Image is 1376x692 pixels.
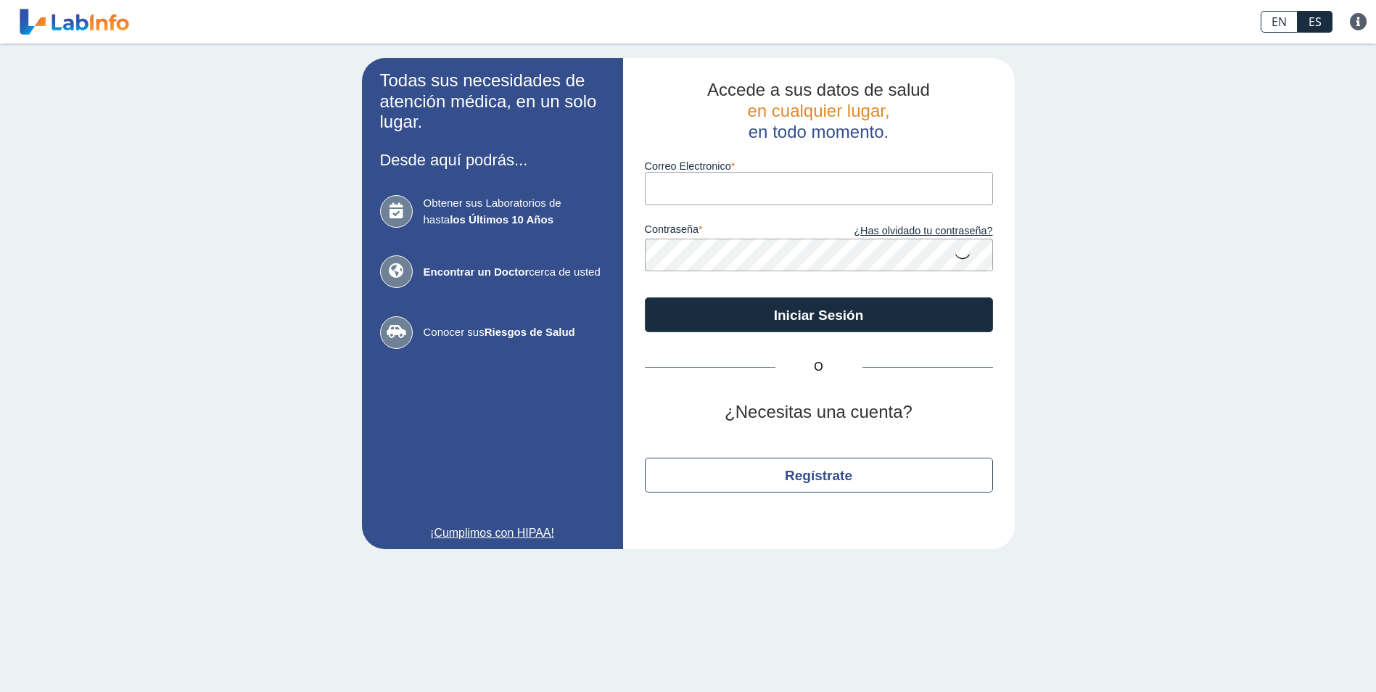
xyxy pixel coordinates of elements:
[749,122,889,141] span: en todo momento.
[819,223,993,239] a: ¿Has olvidado tu contraseña?
[380,70,605,133] h2: Todas sus necesidades de atención médica, en un solo lugar.
[424,265,530,278] b: Encontrar un Doctor
[380,524,605,542] a: ¡Cumplimos con HIPAA!
[424,264,605,281] span: cerca de usted
[1261,11,1298,33] a: EN
[645,458,993,493] button: Regístrate
[450,213,553,226] b: los Últimos 10 Años
[645,297,993,332] button: Iniciar Sesión
[1298,11,1332,33] a: ES
[645,160,993,172] label: Correo Electronico
[707,80,930,99] span: Accede a sus datos de salud
[775,358,862,376] span: O
[485,326,575,338] b: Riesgos de Salud
[424,195,605,228] span: Obtener sus Laboratorios de hasta
[747,101,889,120] span: en cualquier lugar,
[380,151,605,169] h3: Desde aquí podrás...
[424,324,605,341] span: Conocer sus
[645,223,819,239] label: contraseña
[645,402,993,423] h2: ¿Necesitas una cuenta?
